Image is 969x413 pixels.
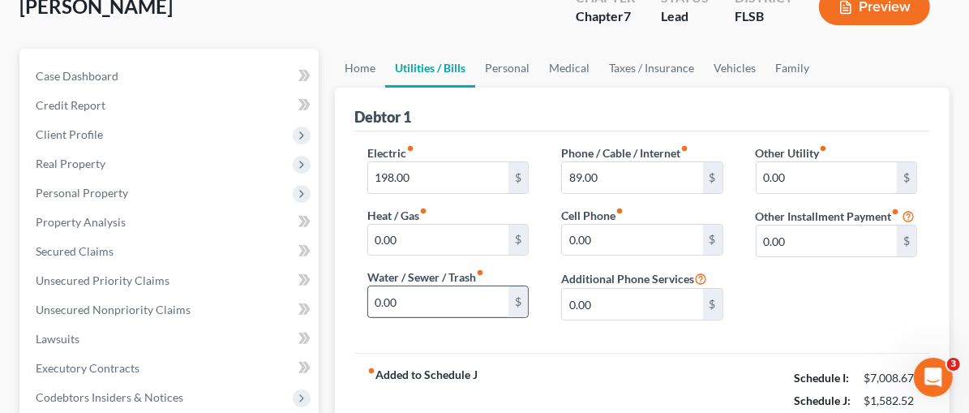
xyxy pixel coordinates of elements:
div: $ [508,286,528,317]
i: fiber_manual_record [892,208,900,216]
a: Case Dashboard [23,62,319,91]
span: 7 [624,8,631,24]
span: Case Dashboard [36,69,118,83]
div: $1,582.52 [864,393,917,409]
span: Unsecured Nonpriority Claims [36,303,191,316]
label: Water / Sewer / Trash [367,269,484,286]
label: Electric [367,144,414,161]
i: fiber_manual_record [406,144,414,153]
a: Credit Report [23,91,319,120]
input: -- [562,289,702,320]
input: -- [757,162,897,193]
a: Unsecured Priority Claims [23,266,319,295]
label: Additional Phone Services [561,269,707,288]
div: $ [703,162,722,193]
div: Lead [661,7,709,26]
input: -- [368,225,508,256]
div: FLSB [735,7,793,26]
strong: Schedule I: [794,371,849,385]
span: Property Analysis [36,215,126,229]
i: fiber_manual_record [820,144,828,153]
a: Secured Claims [23,237,319,266]
span: Unsecured Priority Claims [36,273,169,287]
a: Family [765,49,819,88]
a: Lawsuits [23,325,319,354]
input: -- [562,225,702,256]
input: -- [562,162,702,193]
label: Other Installment Payment [756,208,900,225]
span: Credit Report [36,98,105,112]
strong: Schedule J: [794,394,851,407]
span: Real Property [36,157,105,170]
div: Debtor 1 [354,107,411,127]
label: Other Utility [756,144,828,161]
span: Executory Contracts [36,361,139,375]
a: Unsecured Nonpriority Claims [23,295,319,325]
a: Taxes / Insurance [599,49,704,88]
div: $ [703,225,722,256]
a: Executory Contracts [23,354,319,383]
div: $ [508,162,528,193]
a: Medical [539,49,599,88]
span: Client Profile [36,127,103,141]
a: Utilities / Bills [385,49,475,88]
a: Personal [475,49,539,88]
i: fiber_manual_record [419,207,427,215]
i: fiber_manual_record [476,269,484,277]
span: Personal Property [36,186,128,200]
a: Vehicles [704,49,765,88]
span: 3 [947,358,960,371]
div: Chapter [576,7,635,26]
span: Secured Claims [36,244,114,258]
div: $ [508,225,528,256]
i: fiber_manual_record [615,207,624,215]
div: $7,008.67 [864,370,917,386]
iframe: Intercom live chat [914,358,953,397]
label: Cell Phone [561,207,624,224]
label: Heat / Gas [367,207,427,224]
a: Property Analysis [23,208,319,237]
div: $ [703,289,722,320]
input: -- [757,226,897,256]
input: -- [368,286,508,317]
span: Codebtors Insiders & Notices [36,390,183,404]
a: Home [335,49,385,88]
i: fiber_manual_record [367,367,375,375]
label: Phone / Cable / Internet [561,144,688,161]
span: Lawsuits [36,332,79,346]
div: $ [897,226,916,256]
i: fiber_manual_record [680,144,688,153]
div: $ [897,162,916,193]
input: -- [368,162,508,193]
